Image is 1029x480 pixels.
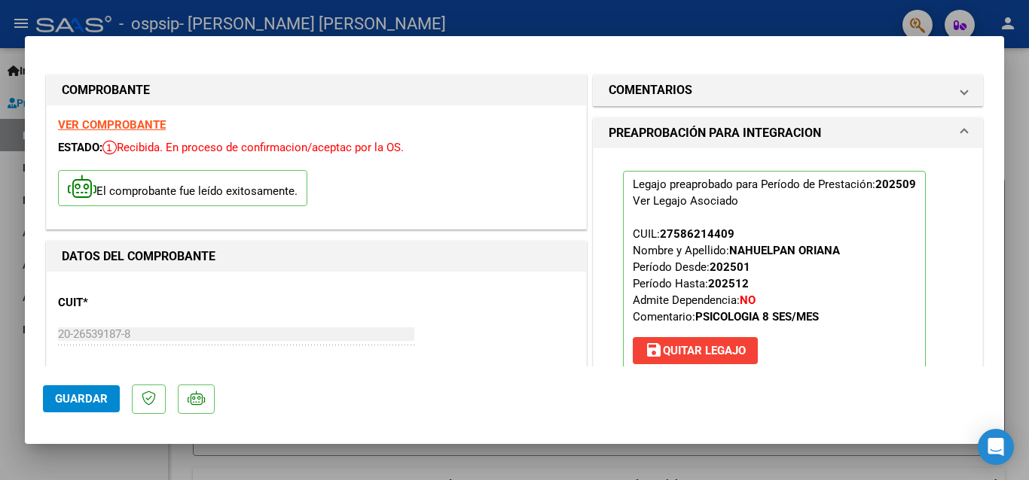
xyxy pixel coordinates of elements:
[710,260,750,274] strong: 202501
[633,227,840,324] span: CUIL: Nombre y Apellido: Período Desde: Período Hasta: Admite Dependencia:
[660,226,734,242] div: 27586214409
[62,83,150,97] strong: COMPROBANTE
[594,75,982,105] mat-expansion-panel-header: COMENTARIOS
[645,341,663,359] mat-icon: save
[594,118,982,148] mat-expansion-panel-header: PREAPROBACIÓN PARA INTEGRACION
[708,277,749,290] strong: 202512
[740,293,756,307] strong: NO
[875,178,916,191] strong: 202509
[58,170,307,207] p: El comprobante fue leído exitosamente.
[58,141,102,154] span: ESTADO:
[43,385,120,412] button: Guardar
[58,294,213,311] p: CUIT
[633,337,758,364] button: Quitar Legajo
[695,310,819,324] strong: PSICOLOGIA 8 SES/MES
[609,81,692,99] h1: COMENTARIOS
[102,141,404,154] span: Recibida. En proceso de confirmacion/aceptac por la OS.
[623,171,926,371] p: Legajo preaprobado para Período de Prestación:
[62,249,215,263] strong: DATOS DEL COMPROBANTE
[55,392,108,406] span: Guardar
[645,344,746,357] span: Quitar Legajo
[58,118,166,132] a: VER COMPROBANTE
[594,148,982,406] div: PREAPROBACIÓN PARA INTEGRACION
[978,429,1014,465] div: Open Intercom Messenger
[633,193,738,209] div: Ver Legajo Asociado
[609,124,821,142] h1: PREAPROBACIÓN PARA INTEGRACION
[633,310,819,324] span: Comentario:
[729,244,840,257] strong: NAHUELPAN ORIANA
